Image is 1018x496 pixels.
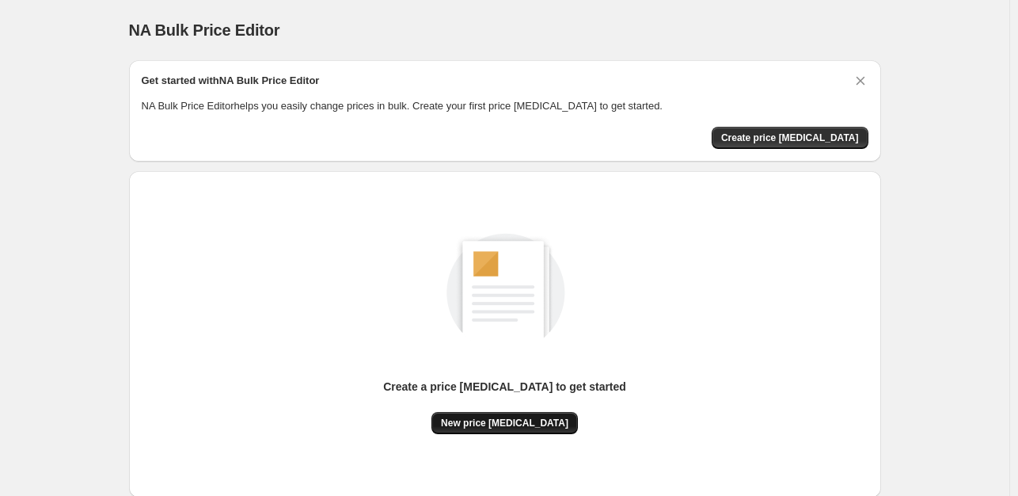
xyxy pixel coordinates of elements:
[853,73,868,89] button: Dismiss card
[383,379,626,395] p: Create a price [MEDICAL_DATA] to get started
[721,132,859,144] span: Create price [MEDICAL_DATA]
[142,73,320,89] h2: Get started with NA Bulk Price Editor
[431,412,578,434] button: New price [MEDICAL_DATA]
[142,98,868,114] p: NA Bulk Price Editor helps you easily change prices in bulk. Create your first price [MEDICAL_DAT...
[129,21,280,39] span: NA Bulk Price Editor
[712,127,868,149] button: Create price change job
[441,417,568,429] span: New price [MEDICAL_DATA]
